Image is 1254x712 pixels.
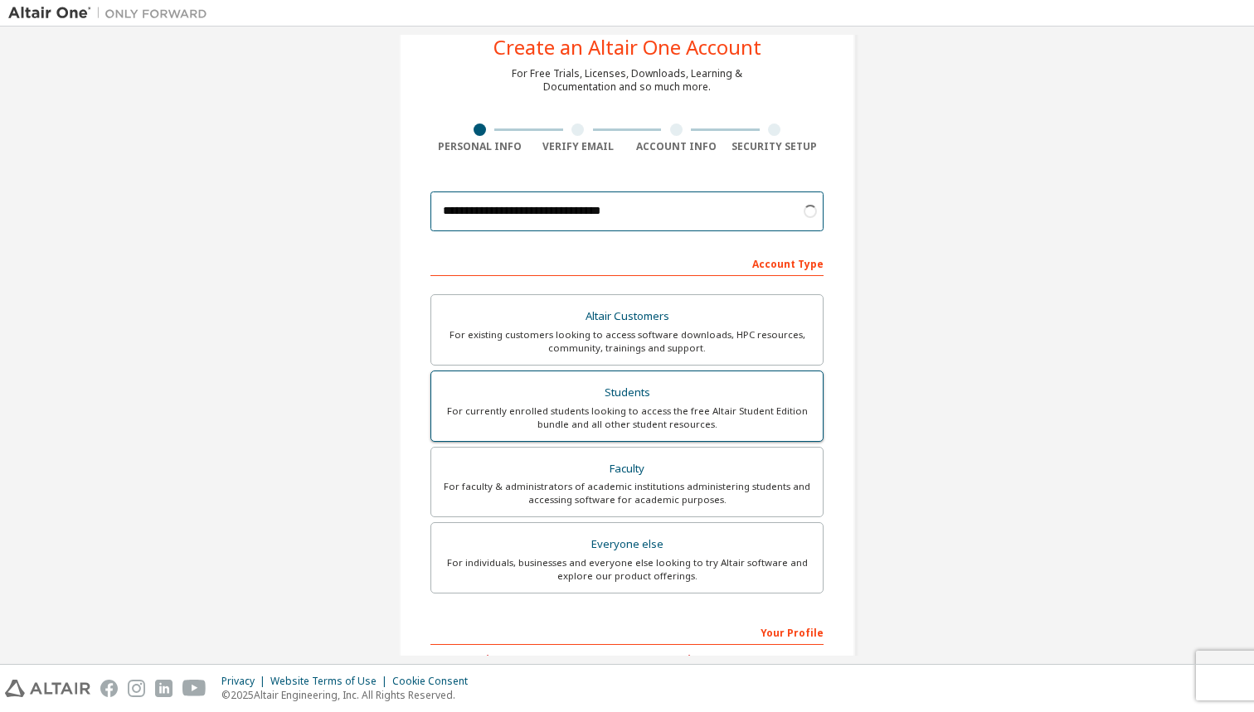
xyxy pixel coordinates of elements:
label: First Name [430,653,622,666]
img: linkedin.svg [155,680,173,697]
div: Everyone else [441,533,813,556]
div: Personal Info [430,140,529,153]
div: For individuals, businesses and everyone else looking to try Altair software and explore our prod... [441,556,813,583]
div: Cookie Consent [392,675,478,688]
div: Faculty [441,458,813,481]
div: Students [441,381,813,404]
div: Account Info [627,140,726,153]
div: Your Profile [430,618,824,645]
p: © 2025 Altair Engineering, Inc. All Rights Reserved. [221,688,478,702]
div: For existing customers looking to access software downloads, HPC resources, community, trainings ... [441,328,813,355]
img: youtube.svg [182,680,207,697]
label: Last Name [632,653,824,666]
div: Altair Customers [441,305,813,328]
img: Altair One [8,5,216,22]
img: instagram.svg [128,680,145,697]
div: Account Type [430,249,824,276]
img: facebook.svg [100,680,118,697]
div: Verify Email [529,140,628,153]
div: Security Setup [726,140,824,153]
div: Website Terms of Use [270,675,392,688]
div: Create an Altair One Account [493,37,761,57]
div: For Free Trials, Licenses, Downloads, Learning & Documentation and so much more. [512,67,742,94]
img: altair_logo.svg [5,680,90,697]
div: For currently enrolled students looking to access the free Altair Student Edition bundle and all ... [441,404,813,431]
div: For faculty & administrators of academic institutions administering students and accessing softwa... [441,480,813,506]
div: Privacy [221,675,270,688]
